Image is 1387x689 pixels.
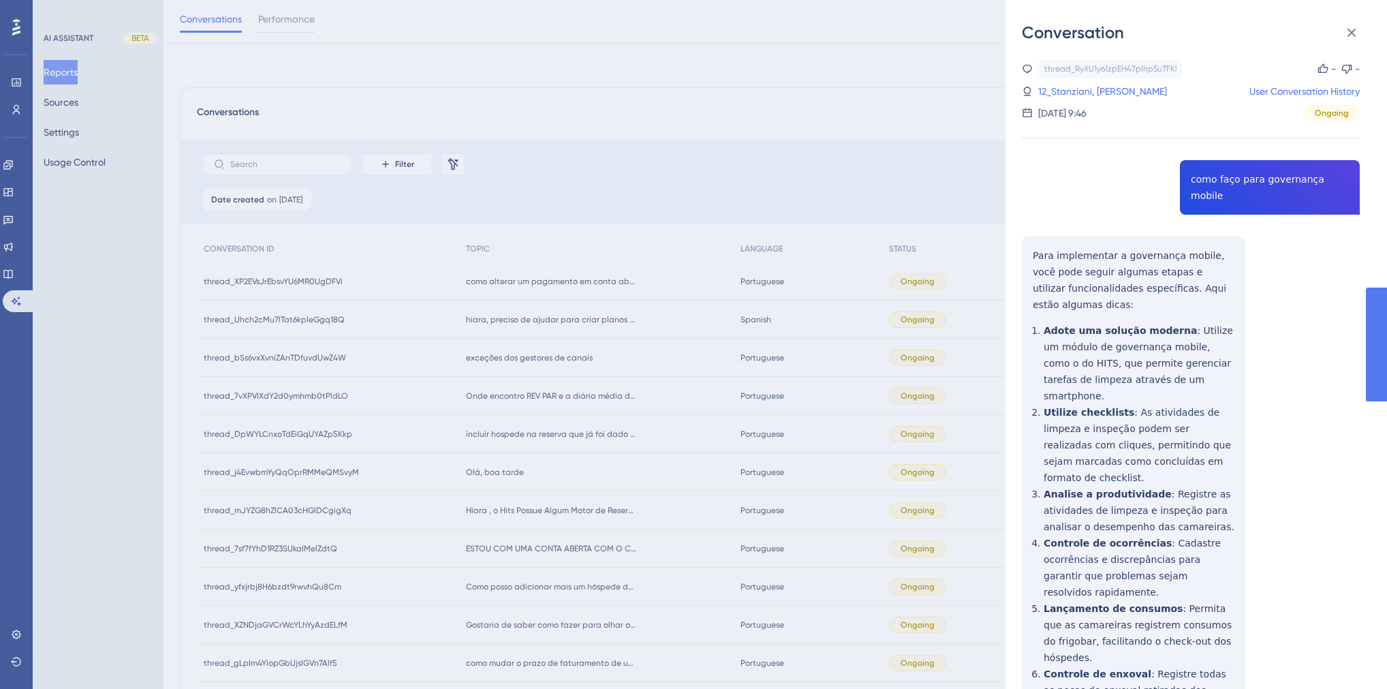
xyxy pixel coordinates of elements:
[1044,63,1176,74] div: thread_RyXU1y61zpEH47pIhp5uTFKl
[1355,61,1360,77] div: -
[1330,635,1371,676] iframe: UserGuiding AI Assistant Launcher
[1038,83,1167,99] a: 12_Stanziani, [PERSON_NAME]
[1249,83,1360,99] a: User Conversation History
[1022,22,1371,44] div: Conversation
[1315,108,1349,119] span: Ongoing
[1331,61,1336,77] div: -
[1038,105,1087,121] div: [DATE] 9:46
